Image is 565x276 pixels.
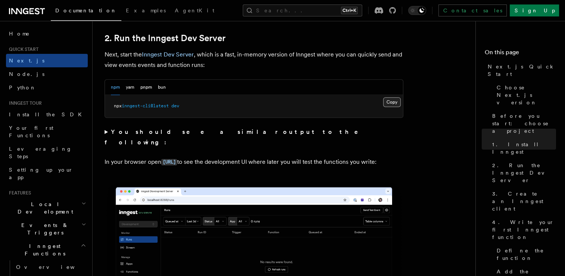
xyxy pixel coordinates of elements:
[140,80,152,95] button: pnpm
[494,81,556,109] a: Choose Next.js version
[158,80,166,95] button: bun
[55,7,117,13] span: Documentation
[142,51,194,58] a: Inngest Dev Server
[383,97,401,107] button: Copy
[6,190,31,196] span: Features
[13,260,88,274] a: Overview
[9,85,36,91] span: Python
[492,162,556,184] span: 2. Run the Inngest Dev Server
[489,159,556,187] a: 2. Run the Inngest Dev Server
[489,138,556,159] a: 1. Install Inngest
[497,84,556,106] span: Choose Next.js version
[438,4,507,16] a: Contact sales
[6,54,88,67] a: Next.js
[105,49,403,70] p: Next, start the , which is a fast, in-memory version of Inngest where you can quickly send and vi...
[489,187,556,215] a: 3. Create an Inngest client
[497,247,556,262] span: Define the function
[488,63,556,78] span: Next.js Quick Start
[105,33,226,43] a: 2. Run the Inngest Dev Server
[9,58,44,64] span: Next.js
[492,141,556,156] span: 1. Install Inngest
[6,46,38,52] span: Quick start
[171,103,179,108] span: dev
[6,163,88,184] a: Setting up your app
[105,157,403,168] p: In your browser open to see the development UI where later you will test the functions you write:
[122,103,169,108] span: inngest-cli@latest
[6,121,88,142] a: Your first Functions
[489,109,556,138] a: Before you start: choose a project
[6,218,88,239] button: Events & Triggers
[105,127,403,148] summary: You should see a similar output to the following:
[170,2,219,20] a: AgentKit
[341,7,358,14] kbd: Ctrl+K
[114,103,122,108] span: npx
[9,125,53,138] span: Your first Functions
[9,111,86,117] span: Install the SDK
[6,239,88,260] button: Inngest Functions
[6,142,88,163] a: Leveraging Steps
[494,244,556,265] a: Define the function
[121,2,170,20] a: Examples
[111,80,120,95] button: npm
[161,159,177,165] code: [URL]
[9,30,30,37] span: Home
[6,67,88,81] a: Node.js
[126,80,134,95] button: yarn
[492,218,556,241] span: 4. Write your first Inngest function
[6,108,88,121] a: Install the SDK
[489,215,556,244] a: 4. Write your first Inngest function
[126,7,166,13] span: Examples
[6,242,81,257] span: Inngest Functions
[6,100,42,106] span: Inngest tour
[492,190,556,212] span: 3. Create an Inngest client
[9,146,72,159] span: Leveraging Steps
[9,167,73,180] span: Setting up your app
[6,81,88,94] a: Python
[510,4,559,16] a: Sign Up
[408,6,426,15] button: Toggle dark mode
[51,2,121,21] a: Documentation
[6,197,88,218] button: Local Development
[9,71,44,77] span: Node.js
[485,60,556,81] a: Next.js Quick Start
[6,200,81,215] span: Local Development
[6,27,88,40] a: Home
[161,158,177,165] a: [URL]
[105,128,369,146] strong: You should see a similar output to the following:
[175,7,214,13] span: AgentKit
[6,221,81,236] span: Events & Triggers
[16,264,93,270] span: Overview
[243,4,362,16] button: Search...Ctrl+K
[485,48,556,60] h4: On this page
[492,112,556,135] span: Before you start: choose a project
